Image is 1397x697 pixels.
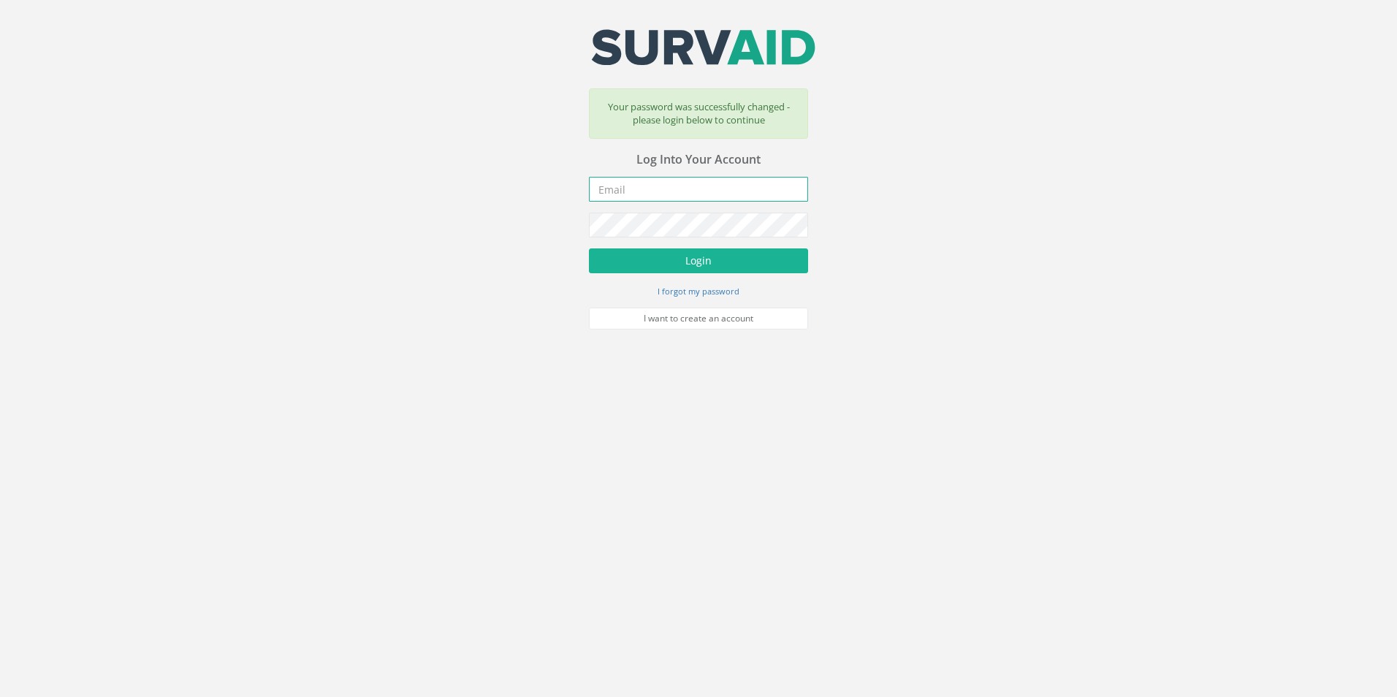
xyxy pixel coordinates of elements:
[589,153,808,167] h3: Log Into Your Account
[658,286,739,297] small: I forgot my password
[658,284,739,297] a: I forgot my password
[589,88,808,139] div: Your password was successfully changed - please login below to continue
[589,248,808,273] button: Login
[589,177,808,202] input: Email
[589,308,808,330] a: I want to create an account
